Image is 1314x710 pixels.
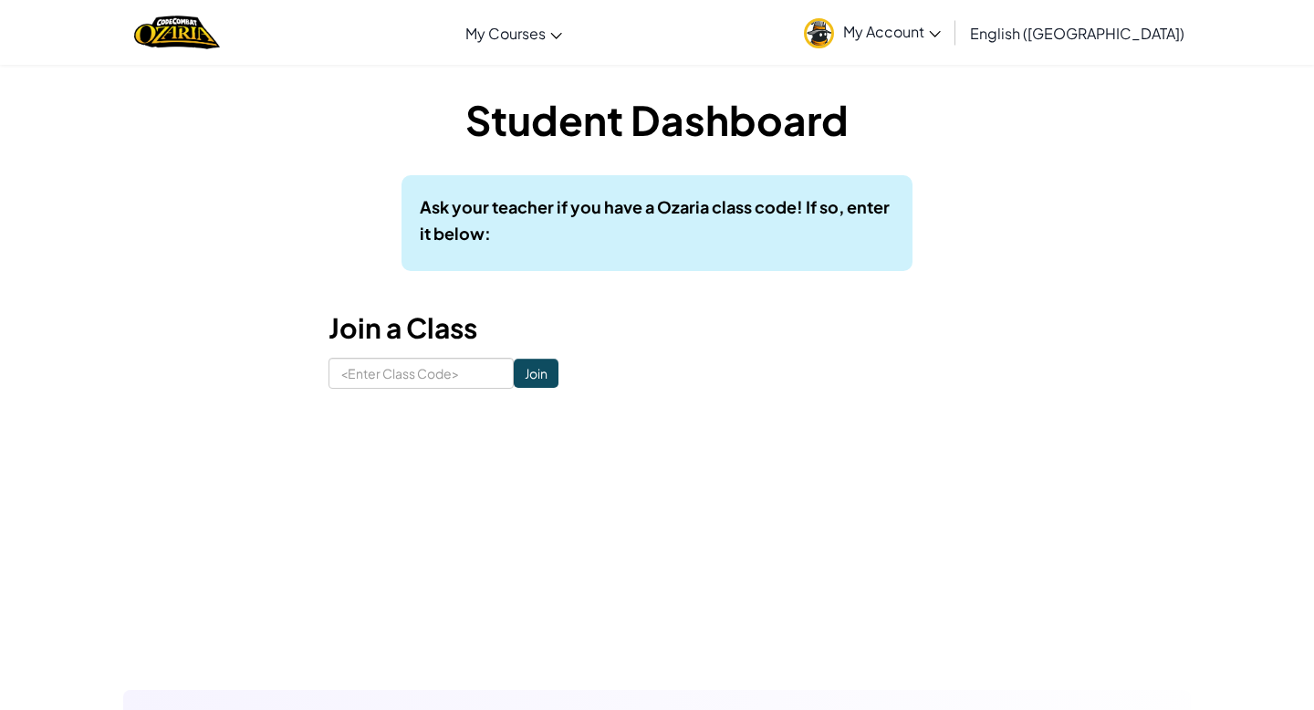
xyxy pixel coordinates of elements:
a: My Account [795,4,950,61]
a: My Courses [456,8,571,57]
h3: Join a Class [328,308,985,349]
input: <Enter Class Code> [328,358,514,389]
span: My Courses [465,24,546,43]
input: Join [514,359,558,388]
img: avatar [804,18,834,48]
span: My Account [843,22,941,41]
span: English ([GEOGRAPHIC_DATA]) [970,24,1184,43]
b: Ask your teacher if you have a Ozaria class code! If so, enter it below: [420,196,890,244]
img: Home [134,14,219,51]
h1: Student Dashboard [328,91,985,148]
a: English ([GEOGRAPHIC_DATA]) [961,8,1194,57]
a: Ozaria by CodeCombat logo [134,14,219,51]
